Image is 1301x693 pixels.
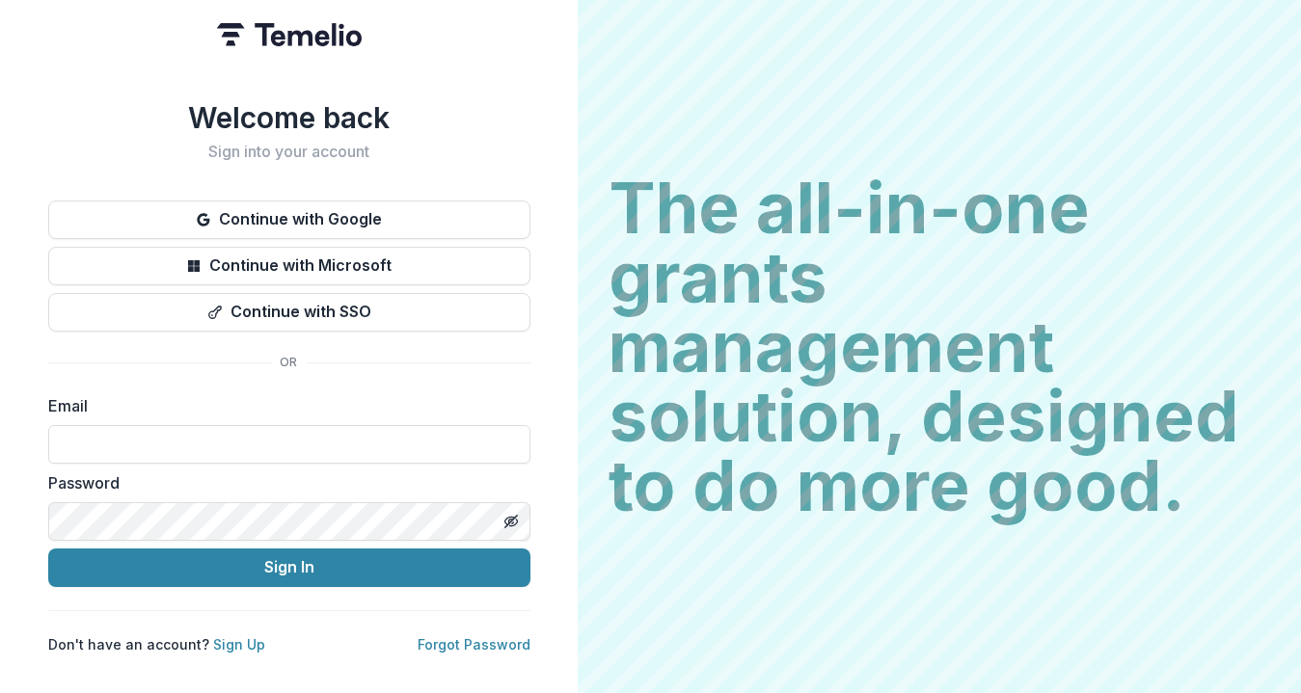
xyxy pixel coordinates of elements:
[213,636,265,653] a: Sign Up
[48,143,530,161] h2: Sign into your account
[48,100,530,135] h1: Welcome back
[418,636,530,653] a: Forgot Password
[48,293,530,332] button: Continue with SSO
[496,506,527,537] button: Toggle password visibility
[48,247,530,285] button: Continue with Microsoft
[48,548,530,587] button: Sign In
[48,200,530,239] button: Continue with Google
[48,471,519,494] label: Password
[217,23,362,46] img: Temelio
[48,634,265,654] p: Don't have an account?
[48,394,519,417] label: Email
